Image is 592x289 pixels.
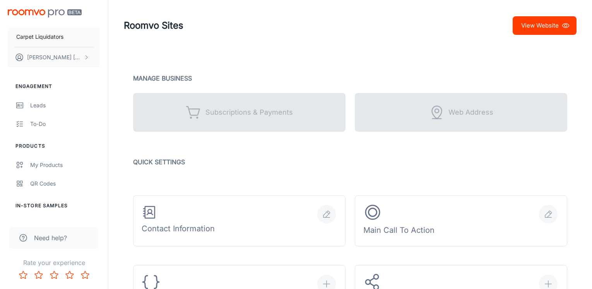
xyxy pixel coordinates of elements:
[513,16,577,35] a: View Website
[15,267,31,283] button: Rate 1 star
[133,157,567,167] p: Quick Settings
[30,120,100,128] div: To-do
[8,27,100,47] button: Carpet Liquidators
[34,233,67,243] span: Need help?
[8,9,82,17] img: Roomvo PRO Beta
[77,267,93,283] button: Rate 5 star
[355,93,567,132] div: Unlock with subscription
[142,205,215,237] div: Contact Information
[31,267,46,283] button: Rate 2 star
[355,195,567,246] button: Main Call To Action
[30,101,100,110] div: Leads
[27,53,82,62] p: [PERSON_NAME] [PERSON_NAME]
[30,179,100,188] div: QR Codes
[30,161,100,169] div: My Products
[124,19,183,33] h1: Roomvo Sites
[8,47,100,67] button: [PERSON_NAME] [PERSON_NAME]
[363,203,435,239] div: Main Call To Action
[133,195,346,246] button: Contact Information
[6,258,102,267] p: Rate your experience
[133,73,567,84] p: Manage Business
[62,267,77,283] button: Rate 4 star
[46,267,62,283] button: Rate 3 star
[16,33,63,41] p: Carpet Liquidators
